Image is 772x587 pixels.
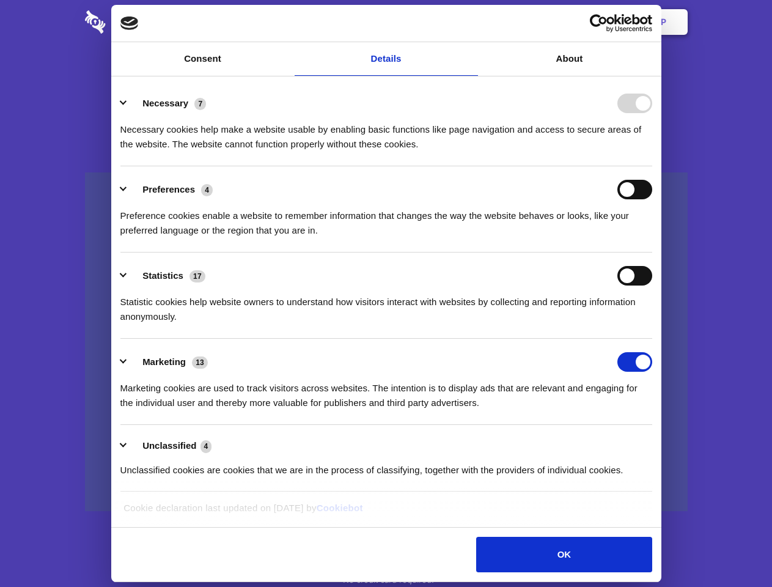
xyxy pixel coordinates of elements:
a: About [478,42,661,76]
button: Preferences (4) [120,180,221,199]
button: Marketing (13) [120,352,216,372]
div: Marketing cookies are used to track visitors across websites. The intention is to display ads tha... [120,372,652,410]
span: 17 [189,270,205,282]
a: Login [554,3,608,41]
a: Cookiebot [317,503,363,513]
label: Marketing [142,356,186,367]
iframe: Drift Widget Chat Controller [711,526,757,572]
img: logo [120,17,139,30]
a: Details [295,42,478,76]
span: 4 [200,440,212,452]
a: Pricing [359,3,412,41]
a: Usercentrics Cookiebot - opens in a new window [545,14,652,32]
div: Necessary cookies help make a website usable by enabling basic functions like page navigation and... [120,113,652,152]
label: Preferences [142,184,195,194]
button: Unclassified (4) [120,438,219,454]
button: Statistics (17) [120,266,213,286]
button: Necessary (7) [120,94,214,113]
span: 7 [194,98,206,110]
h4: Auto-redaction of sensitive data, encrypted data sharing and self-destructing private chats. Shar... [85,111,688,152]
img: logo-wordmark-white-trans-d4663122ce5f474addd5e946df7df03e33cb6a1c49d2221995e7729f52c070b2.svg [85,10,189,34]
span: 4 [201,184,213,196]
h1: Eliminate Slack Data Loss. [85,55,688,99]
button: OK [476,537,652,572]
div: Preference cookies enable a website to remember information that changes the way the website beha... [120,199,652,238]
div: Unclassified cookies are cookies that we are in the process of classifying, together with the pro... [120,454,652,478]
div: Statistic cookies help website owners to understand how visitors interact with websites by collec... [120,286,652,324]
label: Necessary [142,98,188,108]
a: Consent [111,42,295,76]
span: 13 [192,356,208,369]
a: Contact [496,3,552,41]
a: Wistia video thumbnail [85,172,688,512]
div: Cookie declaration last updated on [DATE] by [114,501,658,525]
label: Statistics [142,270,183,281]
